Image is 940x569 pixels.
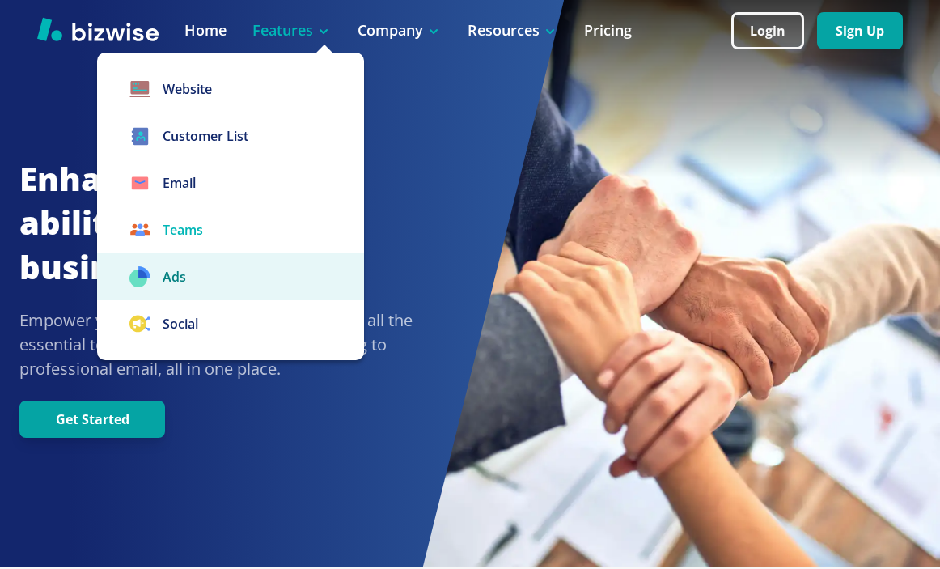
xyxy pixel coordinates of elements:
a: Home [184,20,227,40]
a: Teams [97,206,364,253]
a: Login [731,23,817,39]
a: Ads [97,253,364,300]
a: Social [97,300,364,347]
p: Features [252,20,332,40]
a: Customer List [97,113,364,159]
h2: Enhance your teams ability to help your business [19,157,423,289]
a: Email [97,159,364,206]
p: Resources [468,20,558,40]
button: Sign Up [817,12,903,49]
p: Empower your employees with easy access to all the essential tools they need, from website editin... [19,308,423,381]
a: Sign Up [817,23,903,39]
a: Get Started [19,412,165,427]
button: Login [731,12,804,49]
p: Company [358,20,442,40]
a: Pricing [584,20,632,40]
a: Website [97,66,364,113]
img: Bizwise Logo [37,17,159,41]
button: Get Started [19,401,165,438]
